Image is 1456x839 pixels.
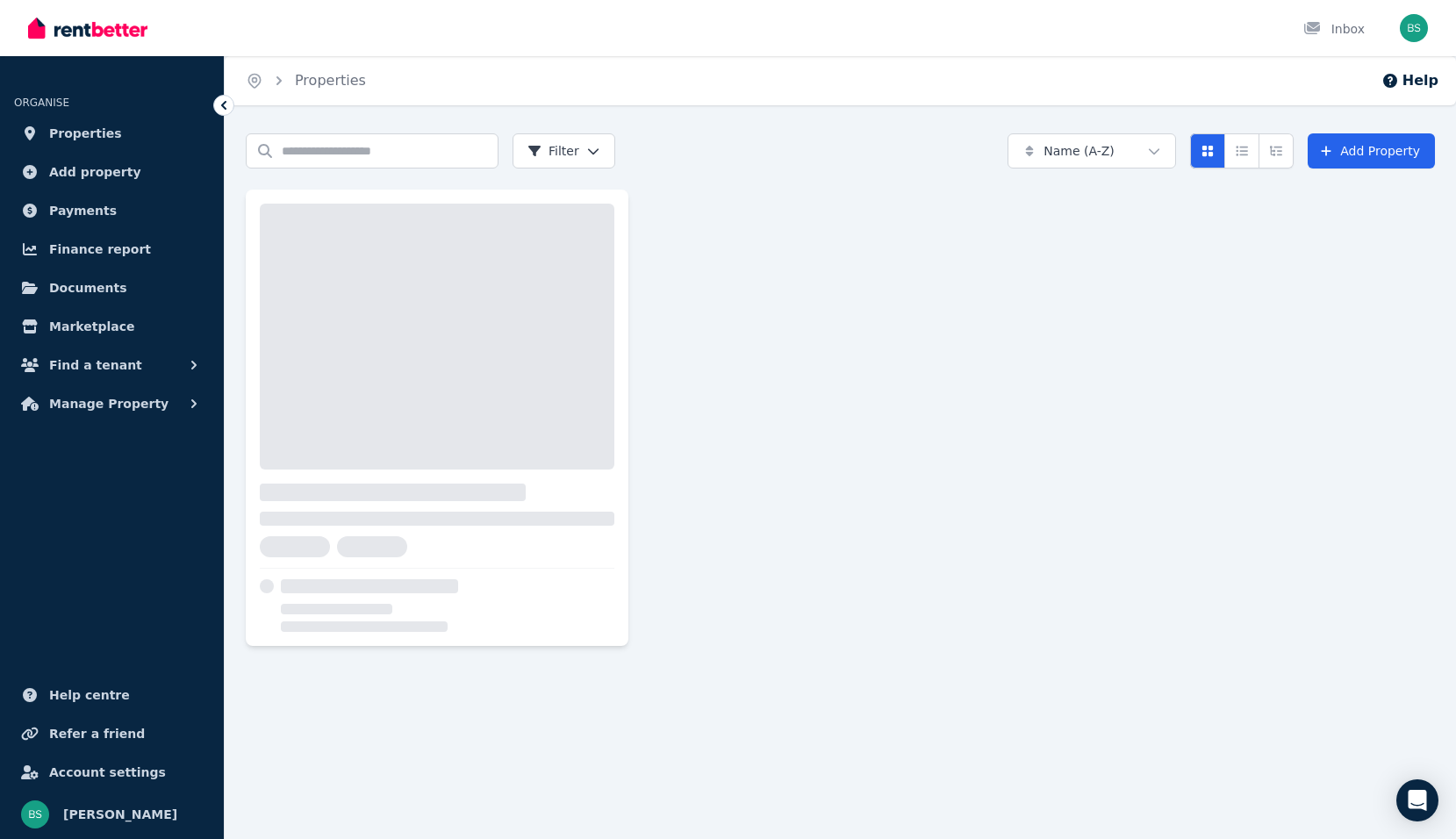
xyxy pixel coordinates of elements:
a: Add Property [1308,133,1435,169]
a: Refer a friend [14,716,210,751]
nav: Breadcrumb [225,56,387,105]
span: Filter [527,142,579,160]
span: Properties [49,123,122,144]
a: Add property [14,154,210,190]
a: Help centre [14,678,210,713]
div: Open Intercom Messenger [1396,779,1438,821]
img: Brad Stout [1400,14,1428,42]
button: Manage Property [14,386,210,421]
a: Documents [14,270,210,305]
a: Finance report [14,232,210,267]
span: Documents [49,277,127,298]
a: Properties [14,116,210,151]
button: Find a tenant [14,348,210,383]
button: Filter [513,133,615,169]
span: Refer a friend [49,723,145,744]
a: Marketplace [14,309,210,344]
span: [PERSON_NAME] [63,804,177,825]
button: Card view [1190,133,1225,169]
span: Payments [49,200,117,221]
div: Inbox [1303,20,1365,38]
span: Add property [49,161,141,183]
span: Name (A-Z) [1044,142,1115,160]
span: Help centre [49,685,130,706]
div: View options [1190,133,1294,169]
span: Manage Property [49,393,169,414]
button: Help [1381,70,1438,91]
span: Account settings [49,762,166,783]
a: Account settings [14,755,210,790]
a: Properties [295,72,366,89]
img: Brad Stout [21,800,49,828]
button: Compact list view [1224,133,1259,169]
span: Marketplace [49,316,134,337]
img: RentBetter [28,15,147,41]
span: Finance report [49,239,151,260]
span: ORGANISE [14,97,69,109]
a: Payments [14,193,210,228]
button: Name (A-Z) [1008,133,1176,169]
button: Expanded list view [1259,133,1294,169]
span: Find a tenant [49,355,142,376]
